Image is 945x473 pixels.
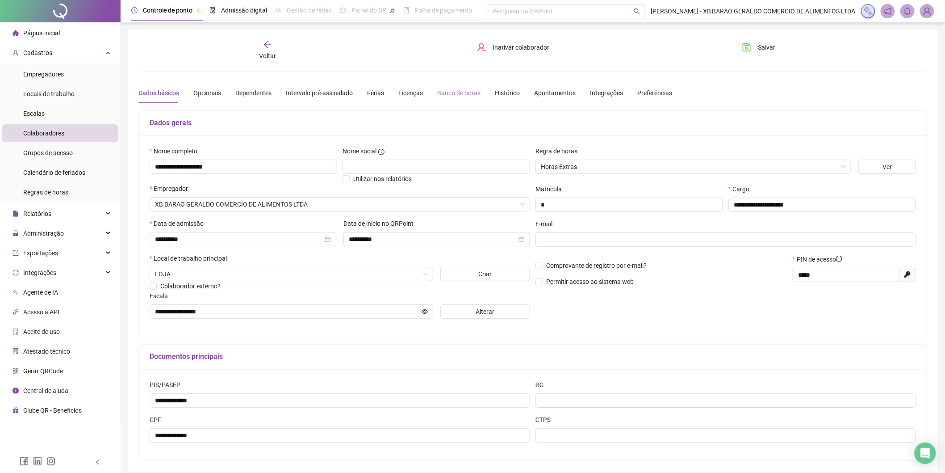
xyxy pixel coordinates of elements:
span: Inativar colaborador [493,42,550,52]
label: Data de admissão [150,219,209,228]
span: Integrações [23,269,56,276]
span: home [13,30,19,36]
div: Dependentes [235,88,272,98]
span: export [13,250,19,256]
span: book [403,7,410,13]
span: pushpin [196,8,201,13]
button: Salvar [736,40,782,55]
span: Criar [479,269,492,279]
span: Gerar QRCode [23,367,63,375]
span: Admissão digital [221,7,267,14]
span: file [13,211,19,217]
label: Matrícula [535,184,568,194]
span: pushpin [390,8,395,13]
span: Colaborador externo? [160,283,221,290]
button: Criar [440,267,530,281]
span: qrcode [13,368,19,374]
span: sync [13,270,19,276]
div: Banco de horas [437,88,481,98]
span: Grupos de acesso [23,149,73,156]
label: Regra de horas [535,146,583,156]
span: Ver [882,162,892,172]
span: Acesso à API [23,308,59,316]
label: PIS/PASEP [150,380,186,390]
span: solution [13,348,19,355]
span: Central de ajuda [23,387,68,394]
span: user-delete [477,43,486,52]
span: eye [422,308,428,315]
div: Dados básicos [138,88,179,98]
div: Opcionais [193,88,221,98]
h5: Documentos principais [150,351,916,362]
span: info-circle [378,149,385,155]
div: Licenças [398,88,423,98]
img: sparkle-icon.fc2bf0ac1784a2077858766a79e2daf3.svg [863,6,873,16]
span: notification [884,7,892,15]
span: clock-circle [131,7,138,13]
label: Empregador [150,184,194,194]
span: gift [13,407,19,414]
span: Gestão de férias [287,7,332,14]
span: Nome social [343,146,376,156]
span: sun [275,7,281,13]
div: Histórico [495,88,520,98]
span: Locais de trabalho [23,90,75,97]
span: save [742,43,751,52]
span: Empregadores [23,71,64,78]
label: Escala [150,291,174,301]
span: Alterar [476,307,495,317]
label: Data de início no QRPoint [343,219,419,228]
span: Escalas [23,110,45,117]
span: Calendário de feriados [23,169,85,176]
span: Exportações [23,249,58,257]
span: PIN de acesso [797,254,842,264]
label: CPF [150,415,167,425]
span: Página inicial [23,30,60,37]
button: Inativar colaborador [470,40,556,55]
span: Clube QR - Beneficios [23,407,82,414]
div: Preferências [637,88,672,98]
span: left [95,459,101,465]
span: audit [13,329,19,335]
span: linkedin [33,457,42,466]
span: user-add [13,50,19,56]
span: Utilizar nos relatórios [353,175,412,182]
span: Comprovante de registro por e-mail? [546,262,647,269]
span: api [13,309,19,315]
span: BARAO GERAL, CAMPINAS, SÃO PAULO, BRASIL [155,267,428,281]
span: info-circle [836,256,842,262]
img: 86578 [920,4,934,18]
span: Cadastros [23,49,52,56]
span: instagram [46,457,55,466]
span: file-done [209,7,216,13]
label: E-mail [535,219,558,229]
span: Voltar [259,52,276,59]
div: Integrações [590,88,623,98]
span: lock [13,230,19,236]
label: RG [535,380,550,390]
span: Controle de ponto [143,7,192,14]
span: Agente de IA [23,289,58,296]
span: Relatórios [23,210,51,217]
span: XB BARAO GERALDO COMERCIO DE ALIMENTOS LTDA [155,198,525,211]
span: Colaboradores [23,130,64,137]
button: Alterar [440,304,530,319]
span: search [634,8,640,15]
span: Aceite de uso [23,328,60,335]
span: Painel do DP [351,7,386,14]
span: facebook [20,457,29,466]
span: Folha de pagamento [415,7,472,14]
span: arrow-left [263,40,272,49]
span: Permitir acesso ao sistema web [546,278,634,285]
span: Atestado técnico [23,348,70,355]
div: Open Intercom Messenger [915,443,936,464]
div: Intervalo pré-assinalado [286,88,353,98]
h5: Dados gerais [150,118,916,128]
button: Ver [858,160,916,174]
span: bell [903,7,912,15]
label: Local de trabalho principal [150,253,233,263]
label: Cargo [728,184,755,194]
label: Nome completo [150,146,203,156]
div: Férias [367,88,384,98]
span: Salvar [758,42,776,52]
